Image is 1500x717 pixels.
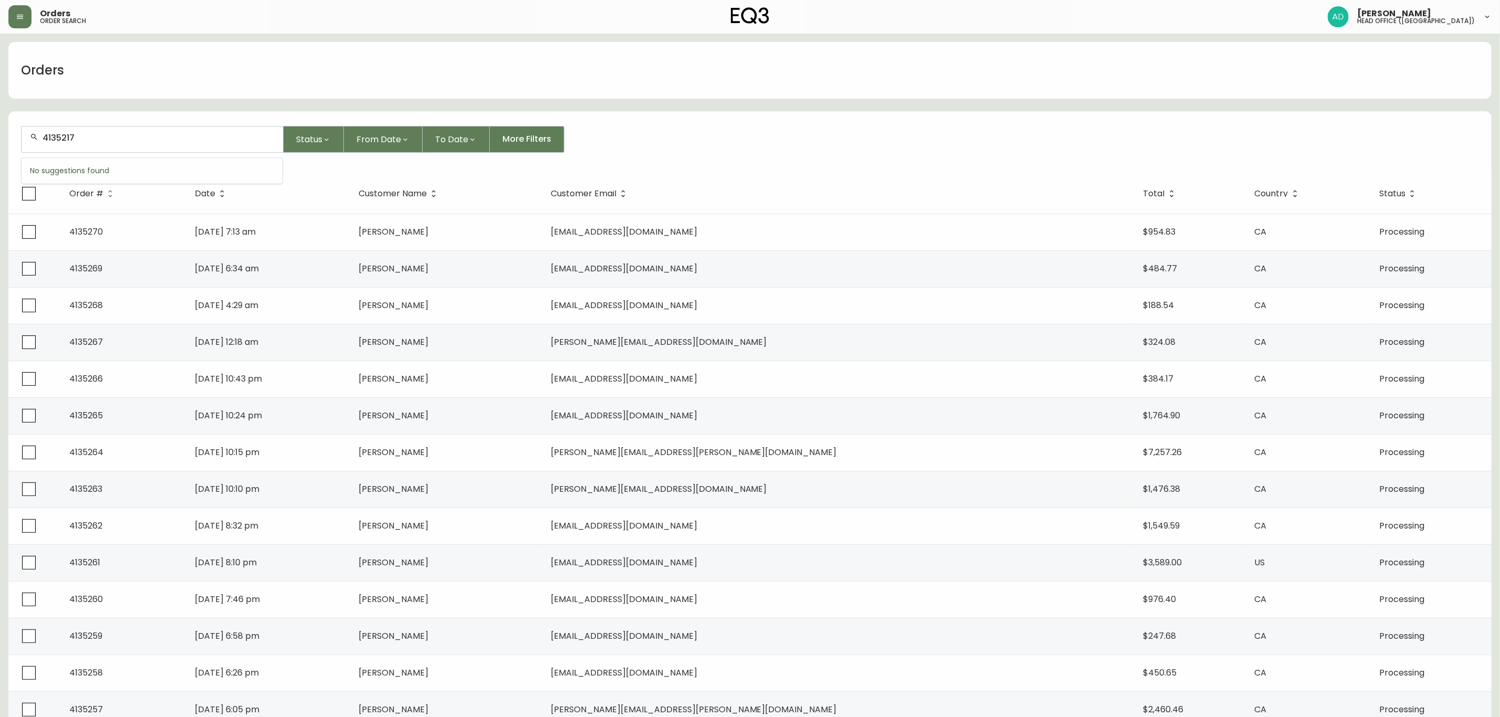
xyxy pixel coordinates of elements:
span: 4135265 [69,409,103,421]
span: $188.54 [1144,299,1174,311]
span: Date [195,191,215,197]
span: [EMAIL_ADDRESS][DOMAIN_NAME] [551,226,697,238]
img: logo [731,7,770,24]
span: Country [1255,189,1302,198]
span: 4135257 [69,703,103,715]
span: [PERSON_NAME] [359,703,428,715]
span: Processing [1379,446,1424,458]
span: CA [1255,336,1267,348]
span: $484.77 [1144,262,1178,275]
span: Processing [1379,483,1424,495]
span: 4135263 [69,483,102,495]
span: [EMAIL_ADDRESS][DOMAIN_NAME] [551,520,697,532]
span: CA [1255,593,1267,605]
span: 4135259 [69,630,102,642]
span: [DATE] 12:18 am [195,336,258,348]
span: [PERSON_NAME] [359,483,428,495]
span: [DATE] 8:32 pm [195,520,258,532]
span: [DATE] 6:58 pm [195,630,259,642]
span: [DATE] 10:43 pm [195,373,262,385]
span: $384.17 [1144,373,1174,385]
span: [DATE] 8:10 pm [195,556,257,568]
span: $2,460.46 [1144,703,1184,715]
span: Processing [1379,630,1424,642]
span: CA [1255,409,1267,421]
span: 4135261 [69,556,100,568]
span: Date [195,189,229,198]
span: Processing [1379,703,1424,715]
span: [PERSON_NAME][EMAIL_ADDRESS][DOMAIN_NAME] [551,483,767,495]
span: Total [1144,189,1179,198]
span: 4135267 [69,336,103,348]
span: $247.68 [1144,630,1177,642]
span: [EMAIL_ADDRESS][DOMAIN_NAME] [551,630,697,642]
h5: order search [40,18,86,24]
span: [DATE] 6:26 pm [195,667,259,679]
span: Processing [1379,299,1424,311]
span: [PERSON_NAME] [359,226,428,238]
span: [DATE] 7:13 am [195,226,256,238]
span: More Filters [502,133,551,145]
span: $3,589.00 [1144,556,1182,568]
span: CA [1255,630,1267,642]
span: Status [1379,191,1405,197]
span: [PERSON_NAME] [359,667,428,679]
span: 4135268 [69,299,103,311]
span: 4135266 [69,373,103,385]
span: Processing [1379,262,1424,275]
span: [PERSON_NAME][EMAIL_ADDRESS][DOMAIN_NAME] [551,336,767,348]
span: [DATE] 4:29 am [195,299,258,311]
img: d8effa94dd6239b168051e3e8076aa0c [1328,6,1349,27]
span: $1,476.38 [1144,483,1181,495]
span: $1,549.59 [1144,520,1180,532]
span: CA [1255,667,1267,679]
span: [EMAIL_ADDRESS][DOMAIN_NAME] [551,373,697,385]
span: CA [1255,446,1267,458]
button: More Filters [490,126,564,153]
span: [EMAIL_ADDRESS][DOMAIN_NAME] [551,667,697,679]
span: [DATE] 10:15 pm [195,446,259,458]
span: CA [1255,520,1267,532]
span: [DATE] 10:24 pm [195,409,262,421]
span: [PERSON_NAME] [359,446,428,458]
span: Customer Email [551,191,616,197]
span: Processing [1379,226,1424,238]
span: 4135262 [69,520,102,532]
span: Processing [1379,409,1424,421]
span: $7,257.26 [1144,446,1182,458]
span: [PERSON_NAME] [359,409,428,421]
span: To Date [435,133,468,146]
span: Orders [40,9,70,18]
span: 4135269 [69,262,102,275]
span: [PERSON_NAME] [359,373,428,385]
span: [PERSON_NAME] [359,630,428,642]
span: $976.40 [1144,593,1177,605]
span: CA [1255,373,1267,385]
span: Processing [1379,593,1424,605]
span: Processing [1379,520,1424,532]
span: CA [1255,703,1267,715]
span: [PERSON_NAME] [359,336,428,348]
span: CA [1255,262,1267,275]
span: [EMAIL_ADDRESS][DOMAIN_NAME] [551,593,697,605]
span: [PERSON_NAME][EMAIL_ADDRESS][PERSON_NAME][DOMAIN_NAME] [551,703,837,715]
span: CA [1255,299,1267,311]
span: $1,764.90 [1144,409,1181,421]
span: [PERSON_NAME] [1357,9,1431,18]
span: [PERSON_NAME] [359,262,428,275]
input: Search [43,133,275,143]
span: Customer Name [359,191,427,197]
h5: head office ([GEOGRAPHIC_DATA]) [1357,18,1475,24]
span: 4135270 [69,226,103,238]
span: Processing [1379,556,1424,568]
span: [PERSON_NAME] [359,520,428,532]
span: Customer Email [551,189,630,198]
span: [PERSON_NAME] [359,593,428,605]
span: 4135260 [69,593,103,605]
button: To Date [423,126,490,153]
span: [PERSON_NAME] [359,556,428,568]
span: 4135258 [69,667,103,679]
span: US [1255,556,1265,568]
button: Status [284,126,344,153]
span: $450.65 [1144,667,1177,679]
